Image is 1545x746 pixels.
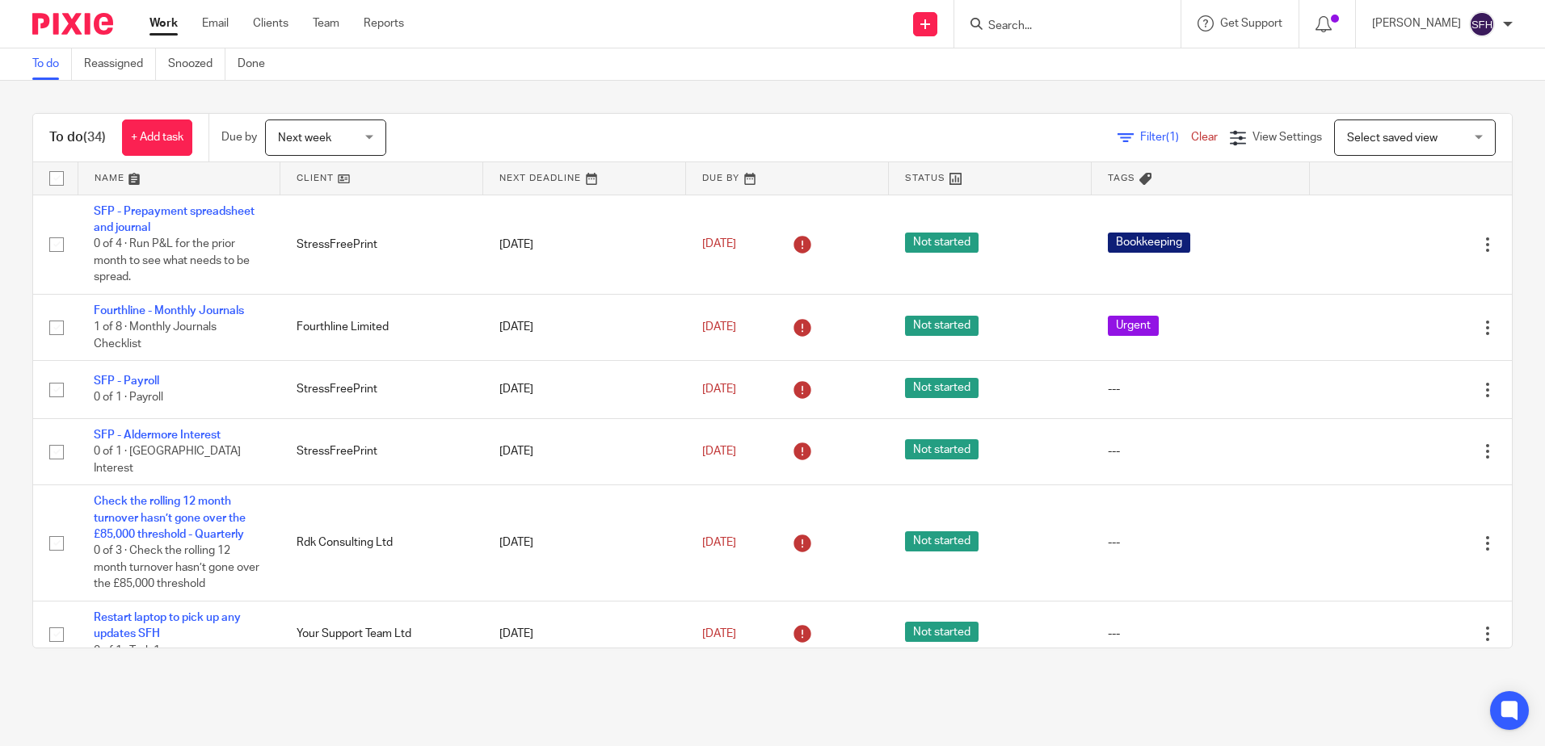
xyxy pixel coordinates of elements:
a: Clients [253,15,288,31]
td: [DATE] [483,601,686,667]
span: 0 of 1 · Task 1 [94,645,160,656]
h1: To do [49,129,106,146]
a: Work [149,15,178,31]
span: [DATE] [702,537,736,548]
span: [DATE] [702,383,736,395]
span: (1) [1166,132,1179,143]
td: [DATE] [483,195,686,294]
a: Check the rolling 12 month turnover hasn’t gone over the £85,000 threshold - Quarterly [94,496,246,540]
td: [DATE] [483,361,686,418]
span: Get Support [1220,18,1282,29]
td: Rdk Consulting Ltd [280,485,483,601]
p: [PERSON_NAME] [1372,15,1461,31]
a: Done [238,48,277,80]
span: [DATE] [702,321,736,333]
td: StressFreePrint [280,195,483,294]
a: To do [32,48,72,80]
span: 0 of 3 · Check the rolling 12 month turnover hasn’t gone over the £85,000 threshold [94,545,259,589]
span: [DATE] [702,628,736,639]
span: View Settings [1252,132,1322,143]
a: + Add task [122,119,192,156]
a: Fourthline - Monthly Journals [94,305,244,316]
td: StressFreePrint [280,418,483,484]
td: [DATE] [483,418,686,484]
span: Not started [905,439,979,459]
td: Your Support Team Ltd [280,601,483,667]
span: Urgent [1108,316,1159,336]
span: Bookkeeping [1108,233,1190,253]
a: SFP - Payroll [94,375,159,387]
span: [DATE] [702,446,736,457]
span: 0 of 1 · Payroll [94,392,163,404]
span: Filter [1140,132,1191,143]
img: svg%3E [1469,11,1495,37]
span: 1 of 8 · Monthly Journals Checklist [94,321,217,350]
td: StressFreePrint [280,361,483,418]
td: [DATE] [483,294,686,360]
div: --- [1108,381,1293,397]
td: [DATE] [483,485,686,601]
span: Not started [905,622,979,642]
span: [DATE] [702,238,736,249]
td: Fourthline Limited [280,294,483,360]
p: Due by [221,129,257,145]
img: Pixie [32,13,113,35]
span: (34) [83,131,106,144]
a: Clear [1191,132,1218,143]
div: --- [1108,626,1293,642]
a: Team [313,15,339,31]
a: Reports [364,15,404,31]
span: Not started [905,233,979,253]
span: 0 of 1 · [GEOGRAPHIC_DATA] Interest [94,446,241,474]
span: Not started [905,378,979,398]
a: Reassigned [84,48,156,80]
span: Next week [278,132,331,144]
span: Select saved view [1347,132,1438,144]
a: Email [202,15,229,31]
span: Not started [905,316,979,336]
a: Snoozed [168,48,225,80]
span: Not started [905,531,979,551]
div: --- [1108,534,1293,551]
span: Tags [1108,174,1135,182]
div: --- [1108,443,1293,459]
a: SFP - Aldermore Interest [94,430,221,441]
span: 0 of 4 · Run P&L for the prior month to see what needs to be spread. [94,238,250,283]
input: Search [987,19,1132,34]
a: SFP - Prepayment spreadsheet and journal [94,206,255,233]
a: Restart laptop to pick up any updates SFH [94,612,241,639]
